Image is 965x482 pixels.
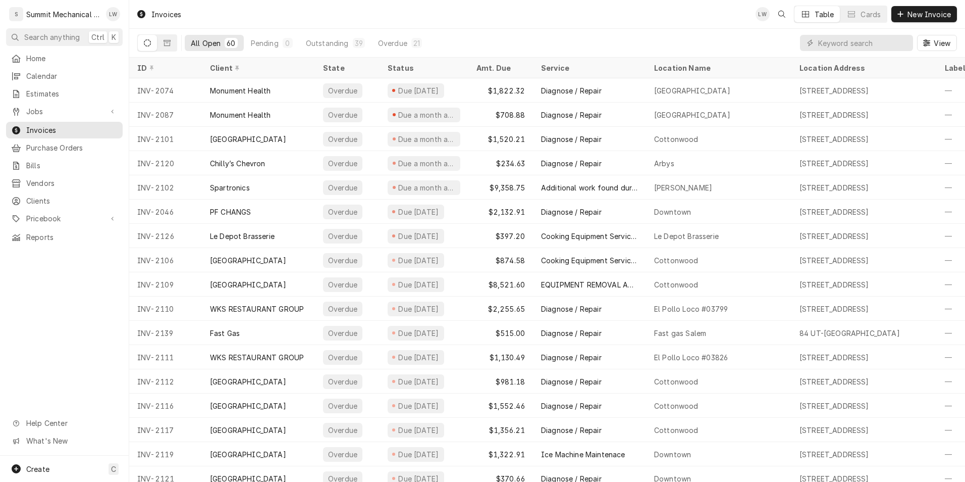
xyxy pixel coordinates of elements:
div: [PERSON_NAME] [654,182,712,193]
div: Diagnose / Repair [541,158,602,169]
span: View [932,38,952,49]
div: Cottonwood [654,425,699,436]
div: Due [DATE] [397,449,440,460]
div: S [9,7,23,21]
div: Service [541,63,636,73]
div: [GEOGRAPHIC_DATA] [210,376,286,387]
span: Invoices [26,125,118,135]
div: $2,255.65 [468,297,533,321]
a: Invoices [6,122,123,138]
div: Additional work found during Service call [541,182,638,193]
div: Overdue [327,231,358,242]
a: Go to Jobs [6,103,123,120]
button: View [917,35,957,51]
div: [STREET_ADDRESS] [799,255,869,266]
div: $515.00 [468,321,533,345]
div: LW [756,7,770,21]
div: INV-2120 [129,151,202,175]
div: Cooking Equipment Service call [541,255,638,266]
div: Diagnose / Repair [541,207,602,217]
div: 84 UT-[GEOGRAPHIC_DATA] [799,328,900,339]
div: Le Depot Brasserie [654,231,719,242]
a: Estimates [6,85,123,102]
div: Overdue [327,328,358,339]
span: Pricebook [26,213,102,224]
button: Open search [774,6,790,22]
div: Cottonwood [654,255,699,266]
div: INV-2087 [129,103,202,127]
div: Overdue [327,449,358,460]
div: [GEOGRAPHIC_DATA] [210,134,286,144]
span: What's New [26,436,117,446]
div: 39 [355,38,363,49]
div: Overdue [327,207,358,217]
div: Overdue [327,425,358,436]
div: Status [388,63,458,73]
span: Calendar [26,71,118,81]
div: $8,521.60 [468,272,533,297]
div: $397.20 [468,224,533,248]
div: $234.63 [468,151,533,175]
div: Monument Health [210,85,271,96]
div: El Pollo Loco #03826 [654,352,728,363]
div: $1,130.49 [468,345,533,369]
div: [GEOGRAPHIC_DATA] [210,401,286,411]
div: [GEOGRAPHIC_DATA] [210,279,286,290]
div: Due a month ago [397,158,456,169]
div: INV-2111 [129,345,202,369]
div: INV-2101 [129,127,202,151]
div: Le Depot Brasserie [210,231,275,242]
div: [GEOGRAPHIC_DATA] [210,255,286,266]
div: Monument Health [210,110,271,120]
div: Due [DATE] [397,85,440,96]
div: [GEOGRAPHIC_DATA] [654,110,730,120]
button: New Invoice [891,6,957,22]
a: Go to Help Center [6,415,123,431]
div: [STREET_ADDRESS] [799,110,869,120]
div: INV-2117 [129,418,202,442]
div: [STREET_ADDRESS] [799,85,869,96]
div: Diagnose / Repair [541,304,602,314]
div: Location Address [799,63,927,73]
div: 60 [227,38,235,49]
span: Purchase Orders [26,142,118,153]
div: Overdue [327,85,358,96]
div: Overdue [327,304,358,314]
div: [STREET_ADDRESS] [799,231,869,242]
div: Landon Weeks's Avatar [756,7,770,21]
div: Pending [251,38,279,49]
div: Outstanding [306,38,349,49]
div: $1,552.46 [468,394,533,418]
a: Home [6,50,123,67]
div: Overdue [378,38,407,49]
div: INV-2110 [129,297,202,321]
div: Overdue [327,255,358,266]
a: Clients [6,192,123,209]
span: Ctrl [91,32,104,42]
span: Jobs [26,106,102,117]
div: Cottonwood [654,376,699,387]
div: Due a month ago [397,182,456,193]
div: INV-2112 [129,369,202,394]
div: $1,520.21 [468,127,533,151]
div: Overdue [327,110,358,120]
div: $874.58 [468,248,533,272]
div: Client [210,63,305,73]
div: Diagnose / Repair [541,328,602,339]
div: INV-2119 [129,442,202,466]
div: WKS RESTAURANT GROUP [210,352,304,363]
div: [STREET_ADDRESS] [799,158,869,169]
div: [STREET_ADDRESS] [799,376,869,387]
div: Diagnose / Repair [541,110,602,120]
div: Cottonwood [654,279,699,290]
div: [STREET_ADDRESS] [799,352,869,363]
div: Due a month ago [397,134,456,144]
span: Help Center [26,418,117,428]
div: Overdue [327,376,358,387]
div: Overdue [327,352,358,363]
div: LW [106,7,120,21]
div: [STREET_ADDRESS] [799,304,869,314]
div: Landon Weeks's Avatar [106,7,120,21]
div: Due [DATE] [397,352,440,363]
button: Search anythingCtrlK [6,28,123,46]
